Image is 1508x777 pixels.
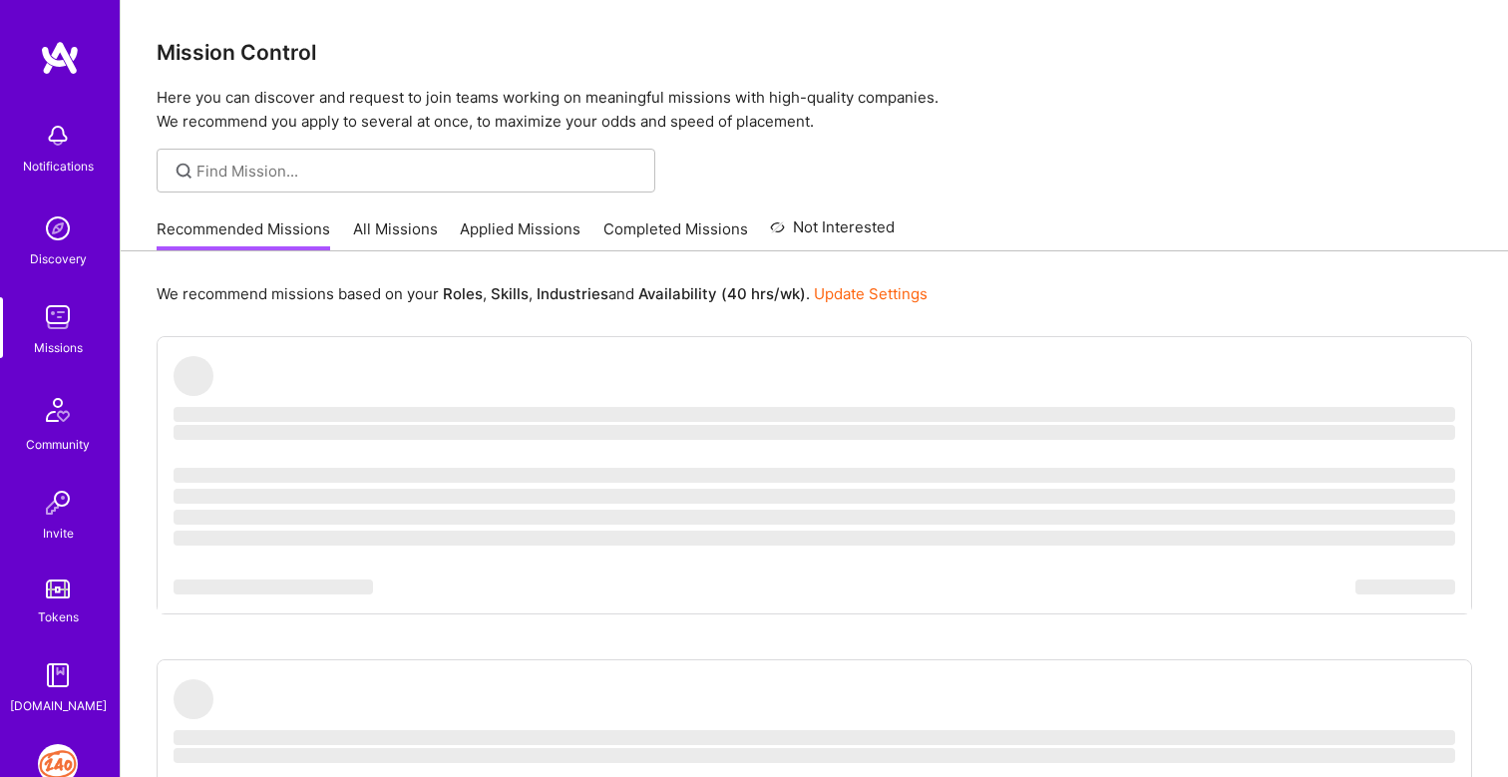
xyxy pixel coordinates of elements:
[443,284,483,303] b: Roles
[26,434,90,455] div: Community
[157,40,1472,65] h3: Mission Control
[814,284,928,303] a: Update Settings
[34,386,82,434] img: Community
[460,218,580,251] a: Applied Missions
[40,40,80,76] img: logo
[38,606,79,627] div: Tokens
[38,655,78,695] img: guide book
[603,218,748,251] a: Completed Missions
[353,218,438,251] a: All Missions
[38,116,78,156] img: bell
[38,297,78,337] img: teamwork
[770,215,895,251] a: Not Interested
[173,160,195,183] i: icon SearchGrey
[196,161,640,182] input: Find Mission...
[10,695,107,716] div: [DOMAIN_NAME]
[23,156,94,177] div: Notifications
[491,284,529,303] b: Skills
[157,86,1472,134] p: Here you can discover and request to join teams working on meaningful missions with high-quality ...
[38,483,78,523] img: Invite
[638,284,806,303] b: Availability (40 hrs/wk)
[38,208,78,248] img: discovery
[46,580,70,598] img: tokens
[537,284,608,303] b: Industries
[43,523,74,544] div: Invite
[30,248,87,269] div: Discovery
[34,337,83,358] div: Missions
[157,218,330,251] a: Recommended Missions
[157,283,928,304] p: We recommend missions based on your , , and .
